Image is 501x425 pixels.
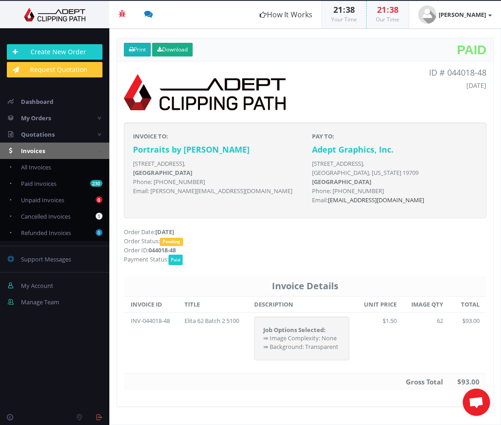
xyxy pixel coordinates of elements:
[21,179,56,188] span: Paid Invoices
[152,43,193,56] a: Download
[247,297,356,313] th: DESCRIPTION
[21,282,53,290] span: My Account
[21,97,53,106] span: Dashboard
[21,196,64,204] span: Unpaid Invoices
[178,297,247,313] th: TITLE
[96,213,102,220] b: 1
[155,228,174,236] strong: [DATE]
[21,229,71,237] span: Refunded Invoices
[457,377,480,386] strong: $93.00
[450,312,486,373] td: $93.00
[404,312,450,373] td: 62
[21,130,55,138] span: Quotations
[386,4,389,15] span: :
[254,317,349,360] div: ⇛ Image Complexity: None ⇛ Background: Transparent
[328,196,424,204] a: [EMAIL_ADDRESS][DOMAIN_NAME]
[21,212,71,220] span: Cancelled Invoices
[404,297,450,313] th: IMAGE QTY
[409,1,501,28] a: [PERSON_NAME]
[21,163,51,171] span: All Invoices
[148,246,176,254] strong: 044018-48
[7,62,102,77] a: Request Quotation
[331,15,357,23] small: Your Time
[7,8,102,21] img: Adept Graphics
[21,255,71,263] span: Support Messages
[169,255,183,265] span: Paid
[356,297,404,313] th: UNIT PRICE
[439,10,486,19] strong: [PERSON_NAME]
[96,229,102,236] b: 0
[312,159,477,205] p: [STREET_ADDRESS], [GEOGRAPHIC_DATA], [US_STATE] 19709 Phone: [PHONE_NUMBER] Email:
[389,4,399,15] span: 38
[7,44,102,60] a: Create New Order
[133,159,298,195] p: [STREET_ADDRESS], Phone: [PHONE_NUMBER] Email: [PERSON_NAME][EMAIL_ADDRESS][DOMAIN_NAME]
[463,389,490,416] div: Open chat
[312,178,371,186] b: [GEOGRAPHIC_DATA]
[312,132,334,140] strong: PAY TO:
[124,312,178,373] td: INV-044018-48
[343,4,346,15] span: :
[124,297,178,313] th: INVOICE ID
[312,82,486,89] h5: [DATE]
[376,15,399,23] small: Our Time
[406,377,443,386] strong: Gross Total
[356,312,404,373] td: $1.50
[124,276,486,297] th: Invoice Details
[21,114,51,122] span: My Orders
[124,43,151,56] a: Print
[450,297,486,313] th: TOTAL
[457,43,486,56] span: Paid
[184,317,240,325] div: Elita 62 Batch 2 5100
[21,147,45,155] span: Invoices
[160,238,183,246] span: Pending
[312,68,486,77] p: ID # 044018-48
[377,4,386,15] span: 21
[133,169,192,177] b: [GEOGRAPHIC_DATA]
[312,144,394,155] strong: Adept Graphics, Inc.
[418,5,436,24] img: user_default.jpg
[90,180,102,187] b: 230
[124,227,486,264] p: Order Date: Order Status: Order ID: Payment Status:
[333,4,343,15] span: 21
[124,68,286,116] img: logo-print.png
[133,132,168,140] strong: INVOICE TO:
[133,144,250,155] strong: Portraits by [PERSON_NAME]
[21,298,59,306] span: Manage Team
[263,326,326,334] strong: Job Options Selected:
[250,1,322,28] a: How It Works
[96,196,102,203] b: 0
[346,4,355,15] span: 38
